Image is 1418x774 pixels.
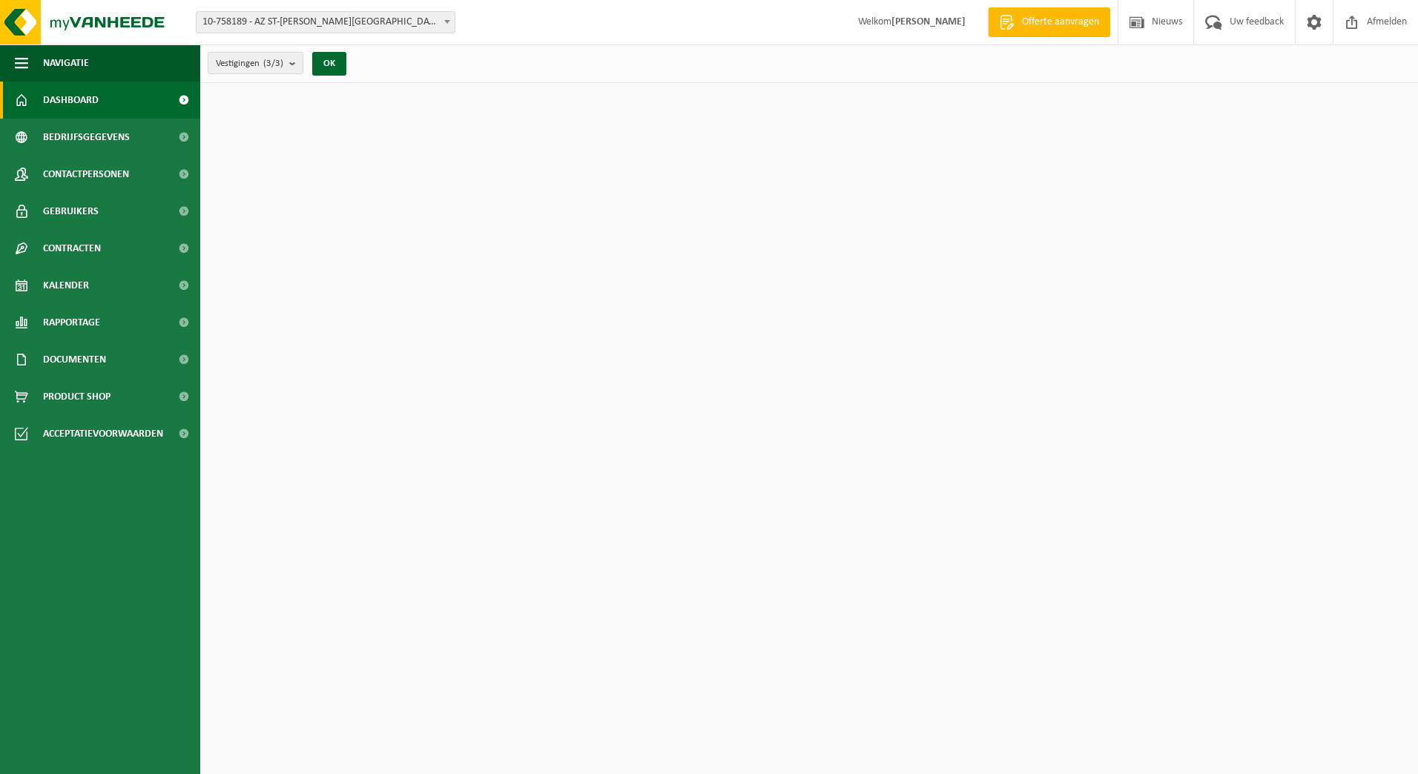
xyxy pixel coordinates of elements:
[216,53,283,75] span: Vestigingen
[43,119,130,156] span: Bedrijfsgegevens
[43,341,106,378] span: Documenten
[43,415,163,452] span: Acceptatievoorwaarden
[263,59,283,68] count: (3/3)
[312,52,346,76] button: OK
[43,230,101,267] span: Contracten
[43,44,89,82] span: Navigatie
[43,156,129,193] span: Contactpersonen
[43,82,99,119] span: Dashboard
[43,193,99,230] span: Gebruikers
[1018,15,1103,30] span: Offerte aanvragen
[208,52,303,74] button: Vestigingen(3/3)
[196,11,455,33] span: 10-758189 - AZ ST-LUCAS BRUGGE - ASSEBROEK
[43,267,89,304] span: Kalender
[197,12,455,33] span: 10-758189 - AZ ST-LUCAS BRUGGE - ASSEBROEK
[988,7,1110,37] a: Offerte aanvragen
[43,304,100,341] span: Rapportage
[891,16,966,27] strong: [PERSON_NAME]
[43,378,111,415] span: Product Shop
